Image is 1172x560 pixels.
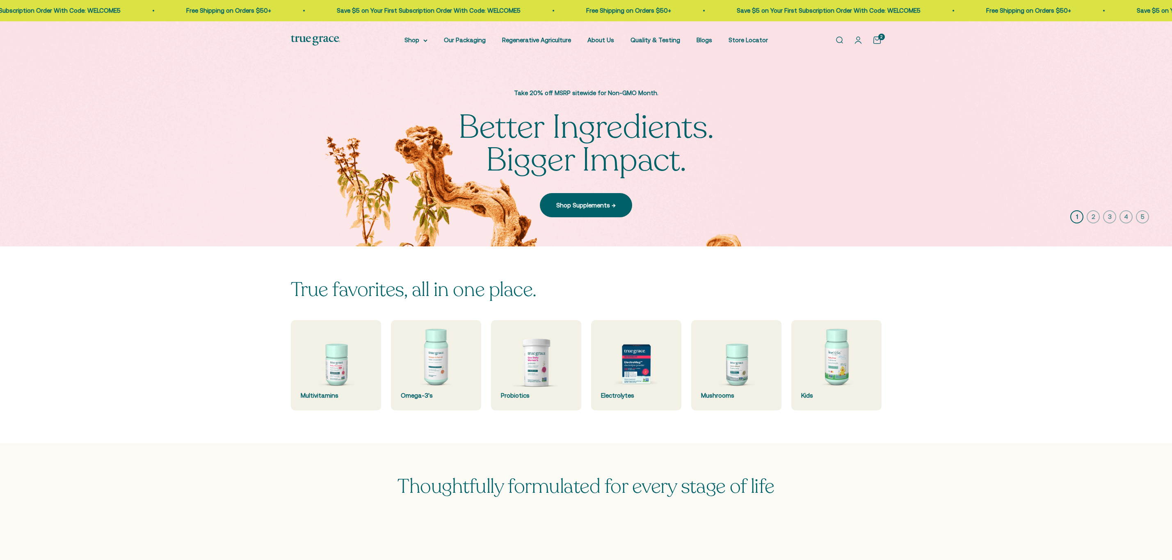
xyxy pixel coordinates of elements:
a: Electrolytes [591,320,681,410]
button: 5 [1136,210,1149,223]
a: Free Shipping on Orders $50+ [562,7,647,14]
div: Electrolytes [601,391,672,401]
split-lines: True favorites, all in one place. [291,276,537,303]
button: 2 [1087,210,1100,223]
a: Shop Supplements → [540,193,632,217]
a: Our Packaging [444,36,486,43]
cart-count: 2 [878,34,885,40]
a: Free Shipping on Orders $50+ [162,7,247,14]
div: Omega-3's [401,391,471,401]
a: Store Locator [729,36,768,43]
button: 3 [1103,210,1116,223]
span: Thoughtfully formulated for every stage of life [398,473,774,500]
a: Multivitamins [291,320,381,410]
a: Kids [791,320,882,410]
div: Mushrooms [701,391,772,401]
button: 1 [1070,210,1083,223]
div: Multivitamins [301,391,371,401]
split-lines: Better Ingredients. Bigger Impact. [458,105,714,182]
div: Probiotics [501,391,571,401]
button: 4 [1119,210,1133,223]
div: Kids [801,391,872,401]
summary: Shop [404,35,427,45]
a: Mushrooms [691,320,781,410]
p: Save $5 on Your First Subscription Order With Code: WELCOME5 [313,6,496,16]
p: Take 20% off MSRP sitewide for Non-GMO Month. [451,88,722,98]
a: Blogs [697,36,712,43]
a: Probiotics [491,320,581,410]
a: Free Shipping on Orders $50+ [962,7,1047,14]
p: Save $5 on Your First Subscription Order With Code: WELCOME5 [713,6,896,16]
a: Regenerative Agriculture [502,36,571,43]
a: About Us [587,36,614,43]
a: Omega-3's [391,320,481,410]
a: Quality & Testing [631,36,680,43]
